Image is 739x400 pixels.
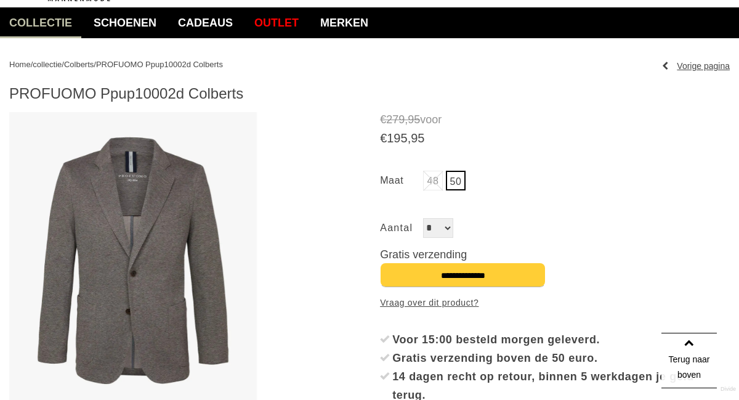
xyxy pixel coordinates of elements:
span: / [31,60,33,69]
a: Merken [311,7,378,38]
span: 95 [408,113,420,126]
a: 50 [446,171,466,190]
div: Voor 15:00 besteld morgen geleverd. [392,330,730,349]
a: PROFUOMO Ppup10002d Colberts [96,60,223,69]
a: Colberts [64,60,94,69]
a: Outlet [245,7,308,38]
span: 195 [387,131,407,145]
a: collectie [33,60,62,69]
a: Vraag over dit product? [380,293,479,312]
a: Vorige pagina [662,57,730,75]
span: € [380,131,387,145]
h1: PROFUOMO Ppup10002d Colberts [9,84,730,103]
span: , [408,131,411,145]
span: € [380,113,386,126]
span: 95 [411,131,424,145]
ul: Maat [380,171,730,194]
span: voor [380,112,730,128]
a: Home [9,60,31,69]
span: 279 [386,113,405,126]
a: Schoenen [84,7,166,38]
span: / [94,60,96,69]
span: / [62,60,64,69]
div: Gratis verzending boven de 50 euro. [392,349,730,367]
span: , [405,113,408,126]
span: Gratis verzending [380,248,467,261]
a: Terug naar boven [661,333,717,388]
label: Aantal [380,218,423,238]
a: Cadeaus [169,7,242,38]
